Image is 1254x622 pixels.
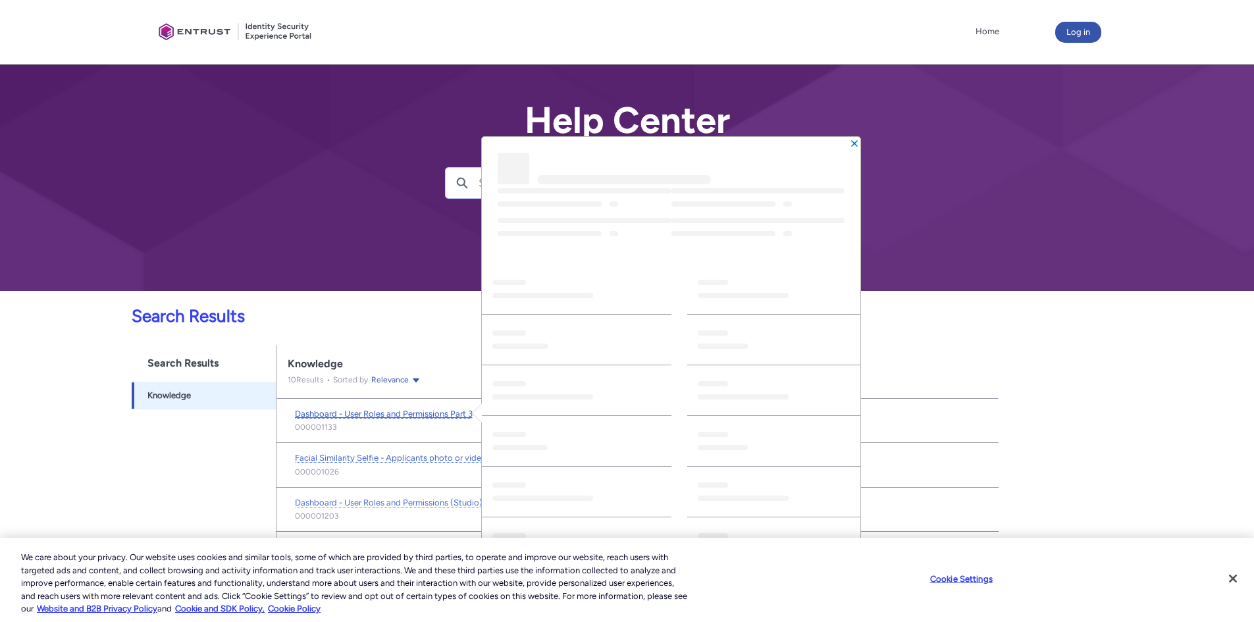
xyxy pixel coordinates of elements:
[920,566,1003,592] button: Cookie Settings
[295,421,337,433] lightning-formatted-text: 000001133
[295,409,473,419] span: Dashboard - User Roles and Permissions Part 3
[445,100,810,141] h2: Help Center
[1055,22,1101,43] button: Log in
[288,357,987,371] div: Knowledge
[295,466,339,478] lightning-formatted-text: 000001026
[850,138,859,147] button: Close
[295,510,339,522] lightning-formatted-text: 000001203
[175,604,265,613] a: Cookie and SDK Policy.
[324,373,421,386] div: Sorted by
[288,374,324,386] p: 10 Results
[8,303,999,329] p: Search Results
[132,382,275,409] a: Knowledge
[1218,564,1247,593] button: Close
[371,373,421,386] button: Relevance
[132,345,275,382] h1: Search Results
[972,22,1003,41] a: Home
[147,389,191,402] span: Knowledge
[446,168,479,198] button: Search
[268,604,321,613] a: Cookie Policy
[324,375,333,384] span: •
[21,551,690,615] div: We care about your privacy. Our website uses cookies and similar tools, some of which are provide...
[37,604,157,613] a: More information about our cookie policy., opens in a new tab
[295,453,561,463] span: Facial Similarity Selfie - Applicants photo or video selfie requirements
[295,498,483,507] span: Dashboard - User Roles and Permissions (Studio)
[479,168,809,198] input: Search for articles, cases, videos...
